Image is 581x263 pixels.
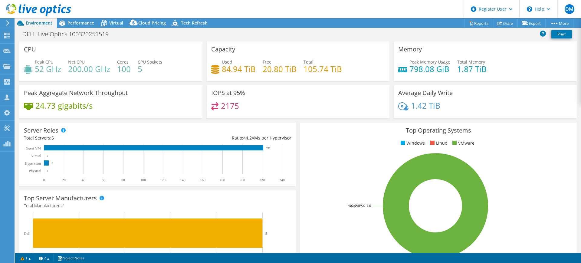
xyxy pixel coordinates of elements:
[29,169,41,173] text: Physical
[62,178,66,182] text: 20
[158,135,291,141] div: Ratio: VMs per Hypervisor
[457,59,485,65] span: Total Memory
[24,135,158,141] div: Total Servers:
[304,59,313,65] span: Total
[24,46,36,53] h3: CPU
[47,169,48,173] text: 0
[240,178,245,182] text: 200
[545,18,573,28] a: More
[24,232,30,236] text: Dell
[24,127,58,134] h3: Server Roles
[493,18,518,28] a: Share
[429,140,447,146] li: Linux
[82,178,85,182] text: 40
[35,102,93,109] h4: 24.73 gigabits/s
[68,59,85,65] span: Net CPU
[200,178,205,182] text: 160
[180,178,185,182] text: 140
[117,59,129,65] span: Cores
[451,140,474,146] li: VMware
[263,59,271,65] span: Free
[551,30,572,38] a: Print
[160,178,166,182] text: 120
[279,178,285,182] text: 240
[222,59,232,65] span: Used
[221,103,239,109] h4: 2175
[35,66,61,72] h4: 52 GHz
[24,202,291,209] h4: Total Manufacturers:
[263,66,297,72] h4: 20.80 TiB
[52,162,53,165] text: 5
[53,254,89,262] a: Project Notes
[140,178,146,182] text: 100
[109,20,123,26] span: Virtual
[266,147,271,150] text: 221
[220,178,225,182] text: 180
[43,178,45,182] text: 0
[409,59,450,65] span: Peak Memory Usage
[20,31,118,38] h1: DELL Live Optics 100320251519
[399,140,425,146] li: Windows
[398,90,453,96] h3: Average Daily Write
[47,154,48,157] text: 0
[117,66,131,72] h4: 100
[35,59,54,65] span: Peak CPU
[63,203,65,209] span: 1
[67,20,94,26] span: Performance
[517,18,546,28] a: Export
[211,46,235,53] h3: Capacity
[35,254,54,262] a: 2
[398,46,422,53] h3: Memory
[26,146,41,150] text: Guest VM
[24,195,97,202] h3: Top Server Manufacturers
[243,135,252,141] span: 44.2
[348,203,359,208] tspan: 100.0%
[305,127,572,134] h3: Top Operating Systems
[211,90,245,96] h3: IOPS at 95%
[25,161,41,166] text: Hypervisor
[222,66,256,72] h4: 84.94 TiB
[16,254,35,262] a: 1
[68,66,110,72] h4: 200.00 GHz
[409,66,450,72] h4: 798.08 GiB
[304,66,342,72] h4: 105.74 TiB
[259,178,265,182] text: 220
[181,20,208,26] span: Tech Refresh
[51,135,54,141] span: 5
[457,66,487,72] h4: 1.87 TiB
[121,178,125,182] text: 80
[26,20,52,26] span: Environment
[464,18,493,28] a: Reports
[265,232,267,235] text: 5
[527,6,532,12] svg: \n
[411,102,440,109] h4: 1.42 TiB
[24,90,128,96] h3: Peak Aggregate Network Throughput
[359,203,371,208] tspan: ESXi 7.0
[565,4,574,14] span: DM
[138,66,162,72] h4: 5
[138,59,162,65] span: CPU Sockets
[138,20,166,26] span: Cloud Pricing
[102,178,105,182] text: 60
[31,154,41,158] text: Virtual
